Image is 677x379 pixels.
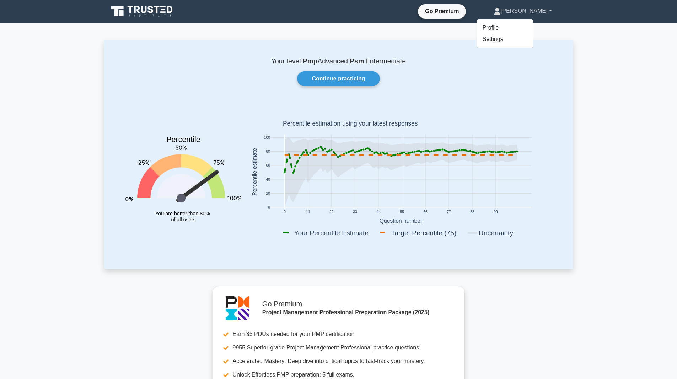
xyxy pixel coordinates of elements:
text: 22 [329,210,334,214]
a: Settings [477,33,533,45]
p: Your level: Advanced, Intermediate [121,57,556,65]
text: 100 [264,136,270,140]
ul: [PERSON_NAME] [477,19,533,48]
a: Continue practicing [297,71,380,86]
a: Go Premium [421,7,463,16]
text: 60 [266,164,270,168]
b: Pmp [303,57,318,65]
text: 99 [494,210,498,214]
text: Percentile [166,136,200,144]
text: 80 [266,150,270,154]
a: [PERSON_NAME] [477,4,569,18]
text: 44 [376,210,381,214]
text: 11 [306,210,310,214]
text: 0 [283,210,285,214]
text: Question number [379,218,422,224]
text: 66 [423,210,428,214]
tspan: You are better than 80% [155,211,210,216]
a: Profile [477,22,533,33]
text: 40 [266,178,270,181]
text: 0 [268,206,270,210]
text: 33 [353,210,357,214]
b: Psm I [350,57,368,65]
text: 88 [470,210,474,214]
text: Percentile estimation using your latest responses [283,120,418,127]
text: 20 [266,191,270,195]
text: 55 [400,210,404,214]
text: 77 [447,210,451,214]
tspan: of all users [171,217,195,222]
text: Percentile estimate [251,148,257,196]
